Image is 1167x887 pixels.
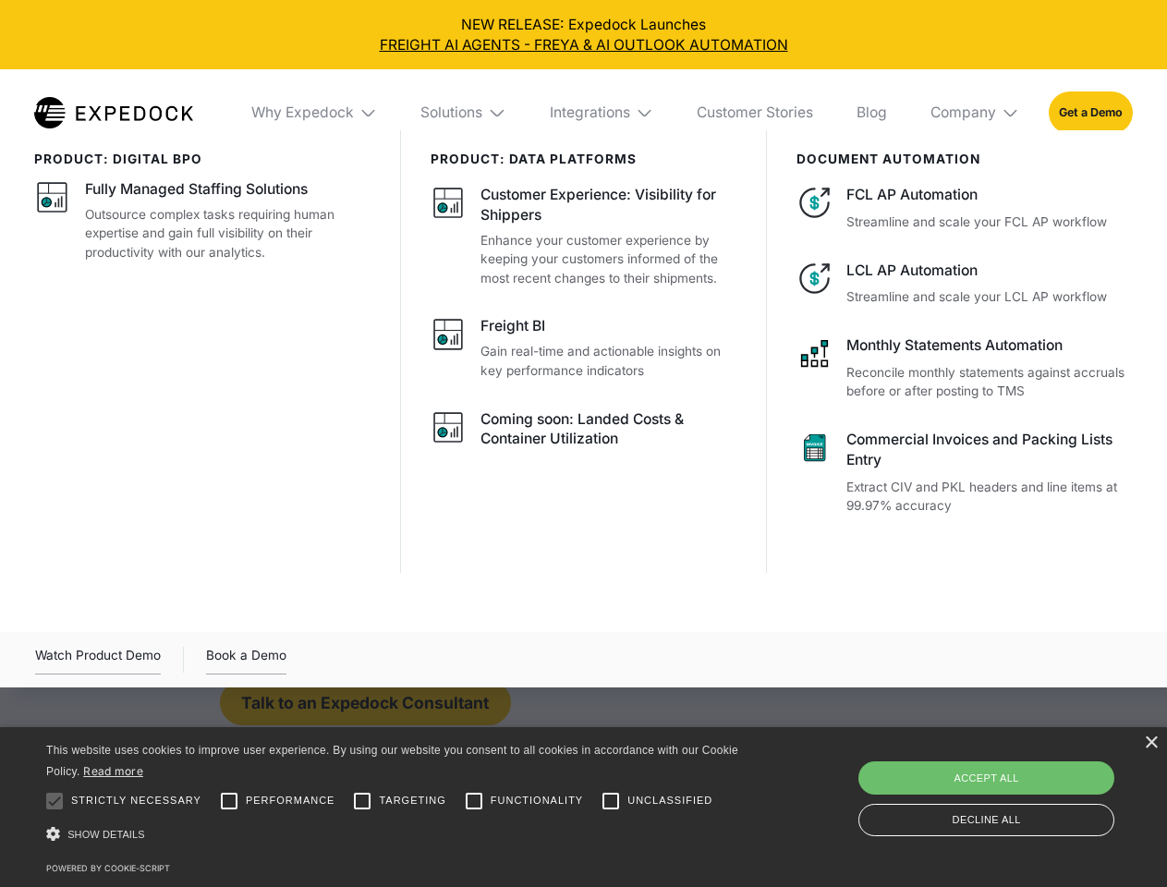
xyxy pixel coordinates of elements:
a: Get a Demo [1049,91,1133,133]
div: Integrations [550,103,630,122]
p: Streamline and scale your FCL AP workflow [846,213,1132,232]
div: Company [930,103,996,122]
div: Coming soon: Landed Costs & Container Utilization [480,409,737,450]
div: Company [916,69,1034,156]
div: Monthly Statements Automation [846,335,1132,356]
a: Freight BIGain real-time and actionable insights on key performance indicators [431,316,738,380]
span: Targeting [379,793,445,808]
p: Streamline and scale your LCL AP workflow [846,287,1132,307]
span: Functionality [491,793,583,808]
span: Strictly necessary [71,793,201,808]
a: Monthly Statements AutomationReconcile monthly statements against accruals before or after postin... [796,335,1133,401]
span: This website uses cookies to improve user experience. By using our website you consent to all coo... [46,744,738,778]
div: Why Expedock [251,103,354,122]
div: FCL AP Automation [846,185,1132,205]
div: Fully Managed Staffing Solutions [85,179,308,200]
div: document automation [796,152,1133,166]
div: Freight BI [480,316,545,336]
a: FREIGHT AI AGENTS - FREYA & AI OUTLOOK AUTOMATION [15,35,1153,55]
a: Customer Stories [682,69,827,156]
a: Book a Demo [206,645,286,674]
div: Show details [46,822,745,847]
div: Commercial Invoices and Packing Lists Entry [846,430,1132,470]
p: Gain real-time and actionable insights on key performance indicators [480,342,737,380]
span: Show details [67,829,145,840]
a: Customer Experience: Visibility for ShippersEnhance your customer experience by keeping your cust... [431,185,738,287]
a: Blog [842,69,901,156]
div: product: digital bpo [34,152,371,166]
div: Integrations [535,69,668,156]
div: NEW RELEASE: Expedock Launches [15,15,1153,55]
p: Outsource complex tasks requiring human expertise and gain full visibility on their productivity ... [85,205,371,262]
a: Commercial Invoices and Packing Lists EntryExtract CIV and PKL headers and line items at 99.97% a... [796,430,1133,516]
a: open lightbox [35,645,161,674]
p: Extract CIV and PKL headers and line items at 99.97% accuracy [846,478,1132,516]
div: Customer Experience: Visibility for Shippers [480,185,737,225]
div: PRODUCT: data platforms [431,152,738,166]
a: Fully Managed Staffing SolutionsOutsource complex tasks requiring human expertise and gain full v... [34,179,371,261]
a: Read more [83,764,143,778]
a: Coming soon: Landed Costs & Container Utilization [431,409,738,456]
iframe: Chat Widget [859,687,1167,887]
div: Watch Product Demo [35,645,161,674]
p: Reconcile monthly statements against accruals before or after posting to TMS [846,363,1132,401]
div: Solutions [420,103,482,122]
span: Unclassified [627,793,712,808]
a: Powered by cookie-script [46,863,170,873]
a: LCL AP AutomationStreamline and scale your LCL AP workflow [796,261,1133,307]
div: Why Expedock [237,69,392,156]
p: Enhance your customer experience by keeping your customers informed of the most recent changes to... [480,231,737,288]
a: FCL AP AutomationStreamline and scale your FCL AP workflow [796,185,1133,231]
span: Performance [246,793,335,808]
div: LCL AP Automation [846,261,1132,281]
div: Solutions [407,69,521,156]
